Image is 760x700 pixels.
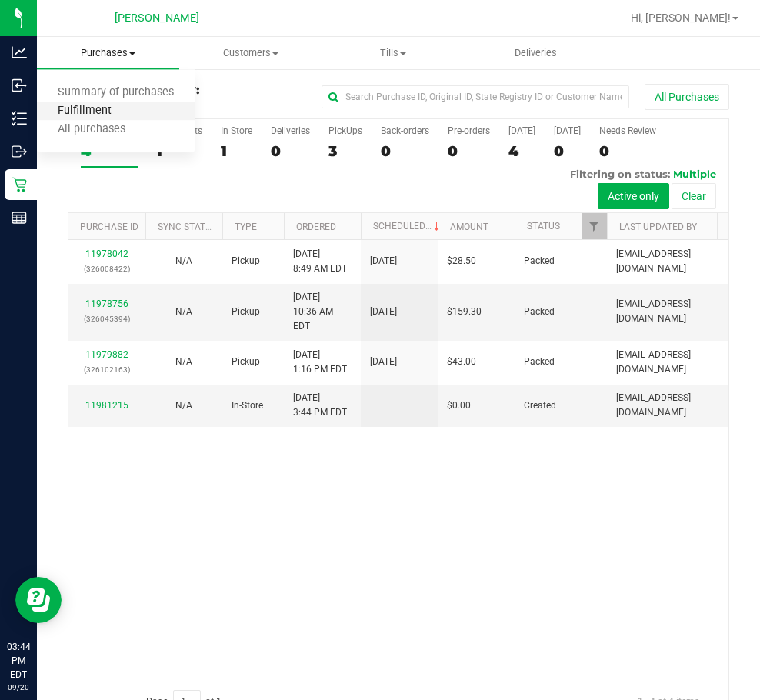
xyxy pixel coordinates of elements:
p: (326045394) [78,312,136,326]
span: [DATE] 8:49 AM EDT [293,247,347,276]
a: Last Updated By [619,222,697,232]
span: Purchases [37,46,179,60]
span: Not Applicable [175,255,192,266]
span: In-Store [232,398,263,413]
div: [DATE] [554,125,581,136]
button: N/A [175,398,192,413]
span: $43.00 [447,355,476,369]
span: Tills [323,46,464,60]
span: Fulfillment [37,105,132,118]
div: In Store [221,125,252,136]
div: PickUps [328,125,362,136]
span: Packed [524,254,555,268]
button: All Purchases [645,84,729,110]
span: Pickup [232,305,260,319]
span: $28.50 [447,254,476,268]
div: 4 [508,142,535,160]
a: Type [235,222,257,232]
span: [DATE] 1:16 PM EDT [293,348,347,377]
div: 1 [221,142,252,160]
span: [DATE] [370,254,397,268]
span: [EMAIL_ADDRESS][DOMAIN_NAME] [616,297,752,326]
iframe: Resource center [15,577,62,623]
div: 3 [328,142,362,160]
span: Summary of purchases [37,86,195,99]
inline-svg: Inbound [12,78,27,93]
p: (326102163) [78,362,136,377]
inline-svg: Reports [12,210,27,225]
a: Tills [322,37,465,69]
span: All purchases [37,123,146,136]
a: Amount [450,222,488,232]
div: 0 [554,142,581,160]
a: 11978756 [85,298,128,309]
span: Pickup [232,254,260,268]
div: Back-orders [381,125,429,136]
div: Needs Review [599,125,656,136]
a: Ordered [296,222,336,232]
div: 0 [599,142,656,160]
button: N/A [175,305,192,319]
a: Purchase ID [80,222,138,232]
div: 0 [448,142,490,160]
span: $159.30 [447,305,482,319]
a: 11979882 [85,349,128,360]
button: N/A [175,355,192,369]
div: 0 [381,142,429,160]
a: Deliveries [465,37,607,69]
span: $0.00 [447,398,471,413]
inline-svg: Retail [12,177,27,192]
span: Packed [524,355,555,369]
a: Purchases Summary of purchases Fulfillment All purchases [37,37,179,69]
span: Customers [180,46,321,60]
div: Pre-orders [448,125,490,136]
button: Clear [672,183,716,209]
span: Not Applicable [175,400,192,411]
span: Pickup [232,355,260,369]
span: Filtering on status: [570,168,670,180]
span: [DATE] 10:36 AM EDT [293,290,352,335]
a: Scheduled [373,221,443,232]
p: (326008422) [78,262,136,276]
div: 0 [271,142,310,160]
div: Deliveries [271,125,310,136]
span: [EMAIL_ADDRESS][DOMAIN_NAME] [616,348,752,377]
span: [DATE] 3:44 PM EDT [293,391,347,420]
a: Sync Status [158,222,217,232]
a: 11981215 [85,400,128,411]
span: Not Applicable [175,306,192,317]
div: [DATE] [508,125,535,136]
span: Deliveries [494,46,578,60]
button: N/A [175,254,192,268]
inline-svg: Outbound [12,144,27,159]
span: [PERSON_NAME] [115,12,199,25]
span: [EMAIL_ADDRESS][DOMAIN_NAME] [616,247,752,276]
a: 11978042 [85,248,128,259]
input: Search Purchase ID, Original ID, State Registry ID or Customer Name... [322,85,629,108]
span: [EMAIL_ADDRESS][DOMAIN_NAME] [616,391,752,420]
span: [DATE] [370,305,397,319]
a: Status [527,221,560,232]
a: Filter [582,213,607,239]
span: Packed [524,305,555,319]
p: 09/20 [7,682,30,693]
span: Created [524,398,556,413]
span: Hi, [PERSON_NAME]! [631,12,731,24]
button: Active only [598,183,669,209]
span: [DATE] [370,355,397,369]
p: 03:44 PM EDT [7,640,30,682]
span: Not Applicable [175,356,192,367]
inline-svg: Analytics [12,45,27,60]
span: Multiple [673,168,716,180]
a: Customers [179,37,322,69]
inline-svg: Inventory [12,111,27,126]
